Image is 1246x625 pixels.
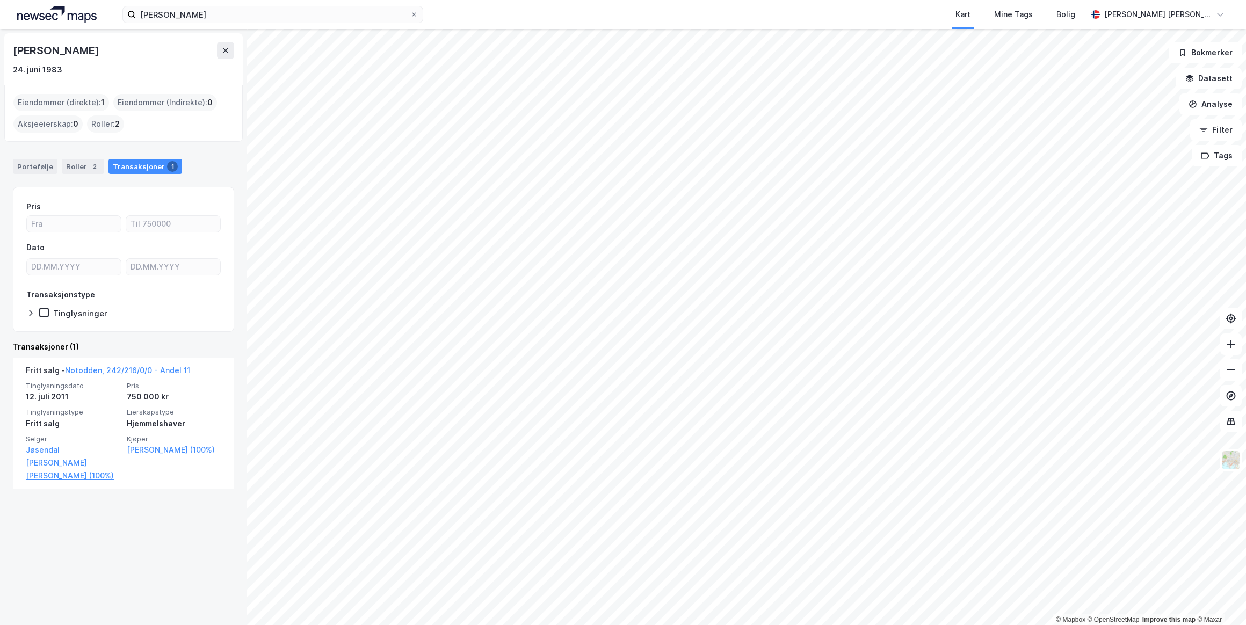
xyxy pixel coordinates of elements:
div: Aksjeeierskap : [13,115,83,133]
input: DD.MM.YYYY [126,259,220,275]
button: Filter [1190,119,1242,141]
a: Jøsendal [PERSON_NAME] [PERSON_NAME] (100%) [26,444,120,482]
input: Til 750000 [126,216,220,232]
span: Tinglysningsdato [26,381,120,390]
span: Pris [127,381,221,390]
a: Notodden, 242/216/0/0 - Andel 11 [65,366,190,375]
div: 12. juli 2011 [26,390,120,403]
button: Datasett [1176,68,1242,89]
div: [PERSON_NAME] [13,42,101,59]
span: 1 [101,96,105,109]
div: Transaksjoner (1) [13,340,234,353]
div: Hjemmelshaver [127,417,221,430]
div: Fritt salg [26,417,120,430]
div: Portefølje [13,159,57,174]
div: Kart [955,8,970,21]
div: Tinglysninger [53,308,107,318]
button: Bokmerker [1169,42,1242,63]
a: Improve this map [1142,616,1196,623]
span: Selger [26,434,120,444]
span: Tinglysningstype [26,408,120,417]
button: Tags [1192,145,1242,166]
div: Eiendommer (Indirekte) : [113,94,217,111]
span: Kjøper [127,434,221,444]
div: Mine Tags [994,8,1033,21]
input: Søk på adresse, matrikkel, gårdeiere, leietakere eller personer [136,6,410,23]
a: [PERSON_NAME] (100%) [127,444,221,456]
div: Fritt salg - [26,364,190,381]
input: Fra [27,216,121,232]
img: logo.a4113a55bc3d86da70a041830d287a7e.svg [17,6,97,23]
div: Pris [26,200,41,213]
div: Bolig [1056,8,1075,21]
div: [PERSON_NAME] [PERSON_NAME] [1104,8,1212,21]
div: Eiendommer (direkte) : [13,94,109,111]
iframe: Chat Widget [1192,573,1246,625]
div: Transaksjonstype [26,288,95,301]
a: OpenStreetMap [1088,616,1140,623]
div: Dato [26,241,45,254]
div: 750 000 kr [127,390,221,403]
span: 0 [207,96,213,109]
div: Transaksjoner [108,159,182,174]
div: 1 [167,161,178,172]
div: 24. juni 1983 [13,63,62,76]
a: Mapbox [1056,616,1085,623]
div: Roller [62,159,104,174]
div: Kontrollprogram for chat [1192,573,1246,625]
input: DD.MM.YYYY [27,259,121,275]
span: 0 [73,118,78,130]
span: Eierskapstype [127,408,221,417]
div: Roller : [87,115,124,133]
img: Z [1221,450,1241,470]
button: Analyse [1179,93,1242,115]
div: 2 [89,161,100,172]
span: 2 [115,118,120,130]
